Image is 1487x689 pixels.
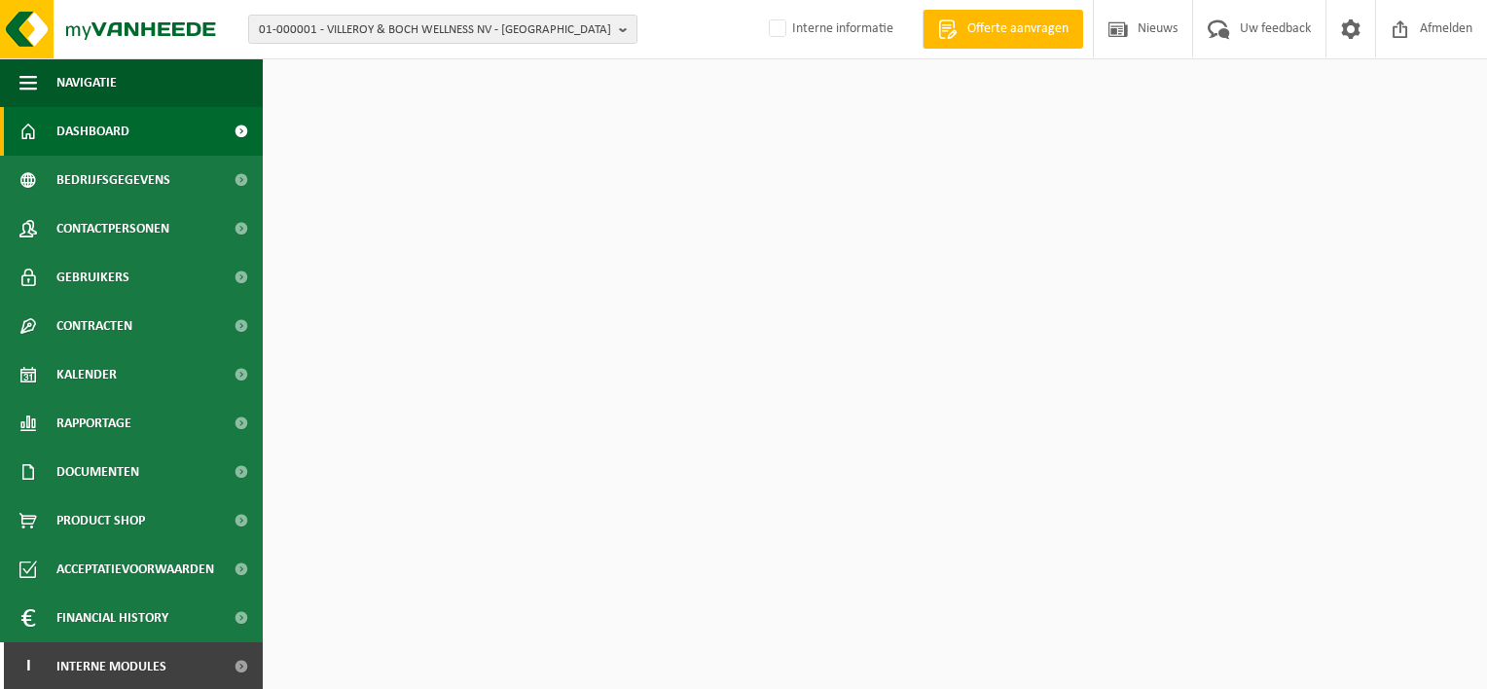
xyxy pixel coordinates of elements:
[56,204,169,253] span: Contactpersonen
[248,15,637,44] button: 01-000001 - VILLEROY & BOCH WELLNESS NV - [GEOGRAPHIC_DATA]
[56,350,117,399] span: Kalender
[56,399,131,448] span: Rapportage
[962,19,1073,39] span: Offerte aanvragen
[56,58,117,107] span: Navigatie
[765,15,893,44] label: Interne informatie
[259,16,611,45] span: 01-000001 - VILLEROY & BOCH WELLNESS NV - [GEOGRAPHIC_DATA]
[56,302,132,350] span: Contracten
[56,107,129,156] span: Dashboard
[923,10,1083,49] a: Offerte aanvragen
[56,448,139,496] span: Documenten
[56,156,170,204] span: Bedrijfsgegevens
[56,253,129,302] span: Gebruikers
[56,545,214,594] span: Acceptatievoorwaarden
[56,496,145,545] span: Product Shop
[56,594,168,642] span: Financial History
